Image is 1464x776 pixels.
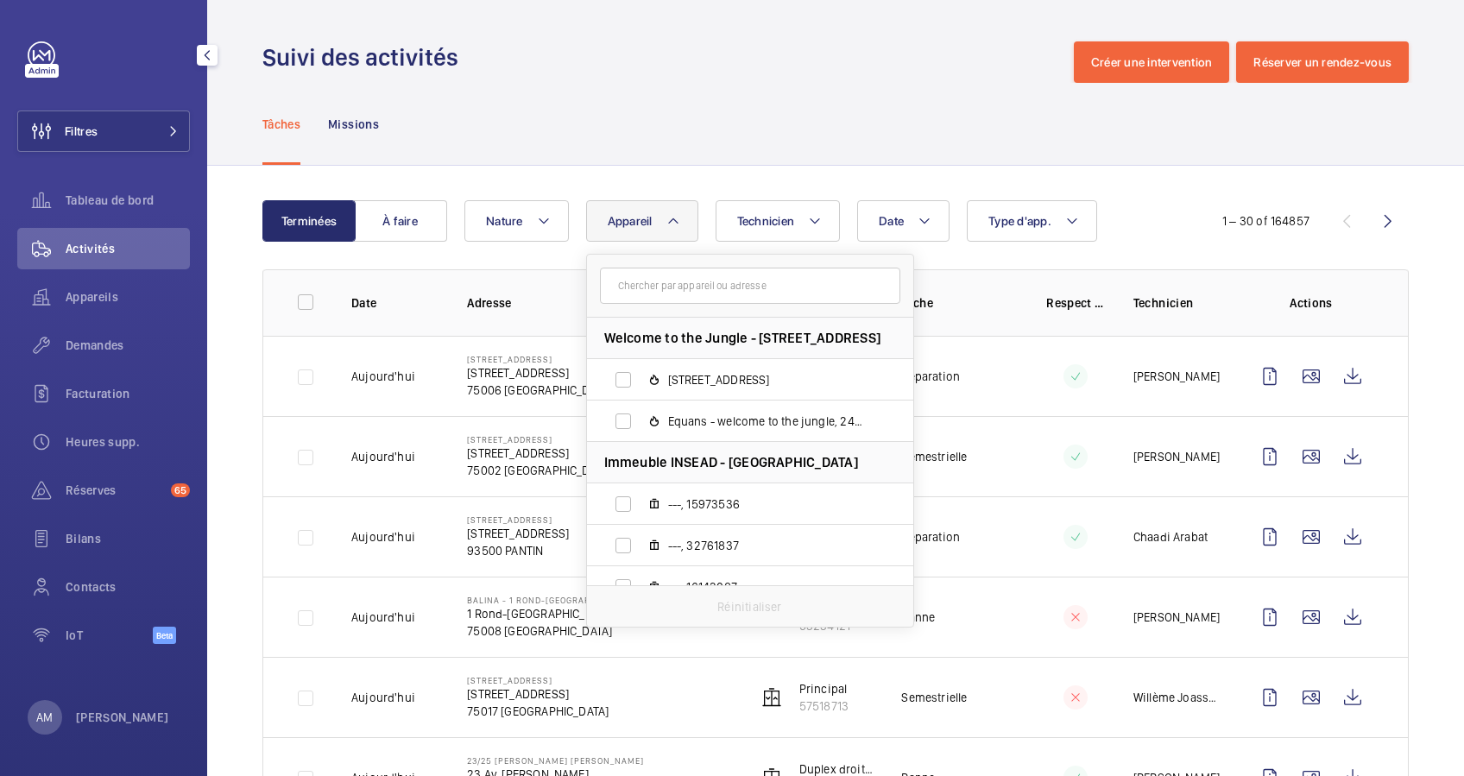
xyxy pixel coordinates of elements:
[604,453,858,471] span: Immeuble INSEAD - [GEOGRAPHIC_DATA]
[668,413,868,430] span: Equans - welcome to the jungle, 24420676
[608,214,653,228] span: Appareil
[486,214,523,228] span: Nature
[761,687,782,708] img: elevator.svg
[1133,294,1221,312] p: Technicien
[879,214,904,228] span: Date
[901,368,960,385] p: Réparation
[467,354,612,364] p: [STREET_ADDRESS]
[328,116,379,133] p: Missions
[1222,212,1309,230] div: 1 – 30 of 164857
[467,622,729,640] p: 75008 [GEOGRAPHIC_DATA]
[464,200,569,242] button: Nature
[467,462,612,479] p: 75002 [GEOGRAPHIC_DATA]
[36,709,53,726] p: AM
[351,368,415,385] p: Aujourd'hui
[354,200,447,242] button: À faire
[799,680,849,697] p: Principal
[668,537,868,554] span: ---, 32761837
[351,609,415,626] p: Aujourd'hui
[66,337,190,354] span: Demandes
[66,433,190,451] span: Heures supp.
[901,689,967,706] p: Semestrielle
[351,448,415,465] p: Aujourd'hui
[1046,294,1106,312] p: Respect délai
[467,434,612,445] p: [STREET_ADDRESS]
[1074,41,1230,83] button: Créer une intervention
[1249,294,1373,312] p: Actions
[467,514,569,525] p: [STREET_ADDRESS]
[171,483,190,497] span: 65
[467,605,729,622] p: 1 Rond-[GEOGRAPHIC_DATA] [PERSON_NAME], [GEOGRAPHIC_DATA]
[66,482,164,499] span: Réserves
[262,41,469,73] h1: Suivi des activités
[717,598,781,615] p: Réinitialiser
[467,685,609,703] p: [STREET_ADDRESS]
[467,525,569,542] p: [STREET_ADDRESS]
[66,627,153,644] span: IoT
[66,240,190,257] span: Activités
[262,116,300,133] p: Tâches
[262,200,356,242] button: Terminées
[65,123,98,140] span: Filtres
[467,703,609,720] p: 75017 [GEOGRAPHIC_DATA]
[1236,41,1409,83] button: Réserver un rendez-vous
[351,294,439,312] p: Date
[467,445,612,462] p: [STREET_ADDRESS]
[988,214,1051,228] span: Type d'app.
[66,530,190,547] span: Bilans
[901,448,967,465] p: Semestrielle
[604,329,881,347] span: Welcome to the Jungle - [STREET_ADDRESS]
[901,609,935,626] p: Panne
[17,110,190,152] button: Filtres
[799,697,849,715] p: 57518713
[1133,528,1208,546] p: Chaadi Arabat
[1133,609,1220,626] p: [PERSON_NAME]
[66,385,190,402] span: Facturation
[467,542,569,559] p: 93500 PANTIN
[76,709,169,726] p: [PERSON_NAME]
[66,192,190,209] span: Tableau de bord
[351,689,415,706] p: Aujourd'hui
[467,382,612,399] p: 75006 [GEOGRAPHIC_DATA]
[467,675,609,685] p: [STREET_ADDRESS]
[967,200,1097,242] button: Type d'app.
[467,595,729,605] p: BALINA - 1 Rond-[GEOGRAPHIC_DATA]
[1133,368,1220,385] p: [PERSON_NAME]
[467,755,644,766] p: 23/25 [PERSON_NAME] [PERSON_NAME]
[153,627,176,644] span: Beta
[737,214,795,228] span: Technicien
[668,371,868,388] span: [STREET_ADDRESS]
[467,294,729,312] p: Adresse
[600,268,900,304] input: Chercher par appareil ou adresse
[66,288,190,306] span: Appareils
[668,578,868,596] span: ---, 16143087
[586,200,698,242] button: Appareil
[716,200,841,242] button: Technicien
[901,294,1019,312] p: Tâche
[1133,689,1221,706] p: Willème Joassaint
[1133,448,1220,465] p: [PERSON_NAME]
[901,528,960,546] p: Réparation
[467,364,612,382] p: [STREET_ADDRESS]
[857,200,950,242] button: Date
[668,495,868,513] span: ---, 15973536
[351,528,415,546] p: Aujourd'hui
[66,578,190,596] span: Contacts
